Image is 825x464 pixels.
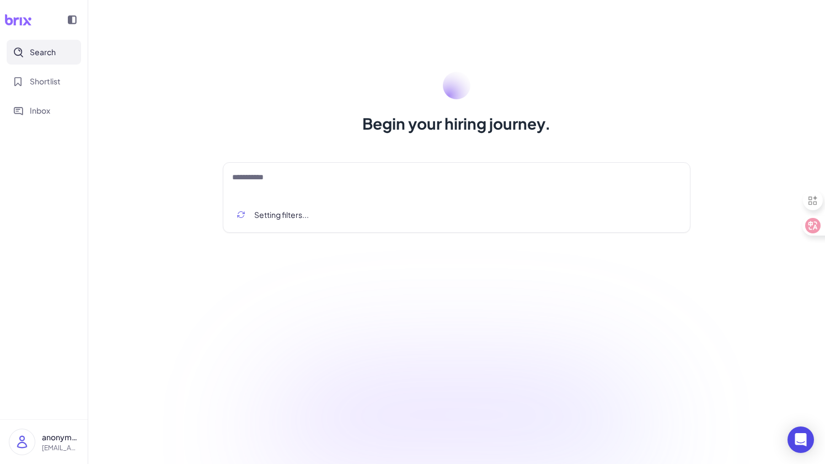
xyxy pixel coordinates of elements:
[787,426,814,453] div: Open Intercom Messenger
[7,69,81,94] button: Shortlist
[42,431,79,443] p: anonymous
[30,76,61,87] span: Shortlist
[42,443,79,453] p: [EMAIL_ADDRESS][DOMAIN_NAME]
[30,46,56,58] span: Search
[7,98,81,123] button: Inbox
[9,429,35,455] img: user_logo.png
[254,209,309,221] span: Setting filters...
[362,113,551,135] h1: Begin your hiring journey.
[30,105,50,116] span: Inbox
[7,40,81,65] button: Search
